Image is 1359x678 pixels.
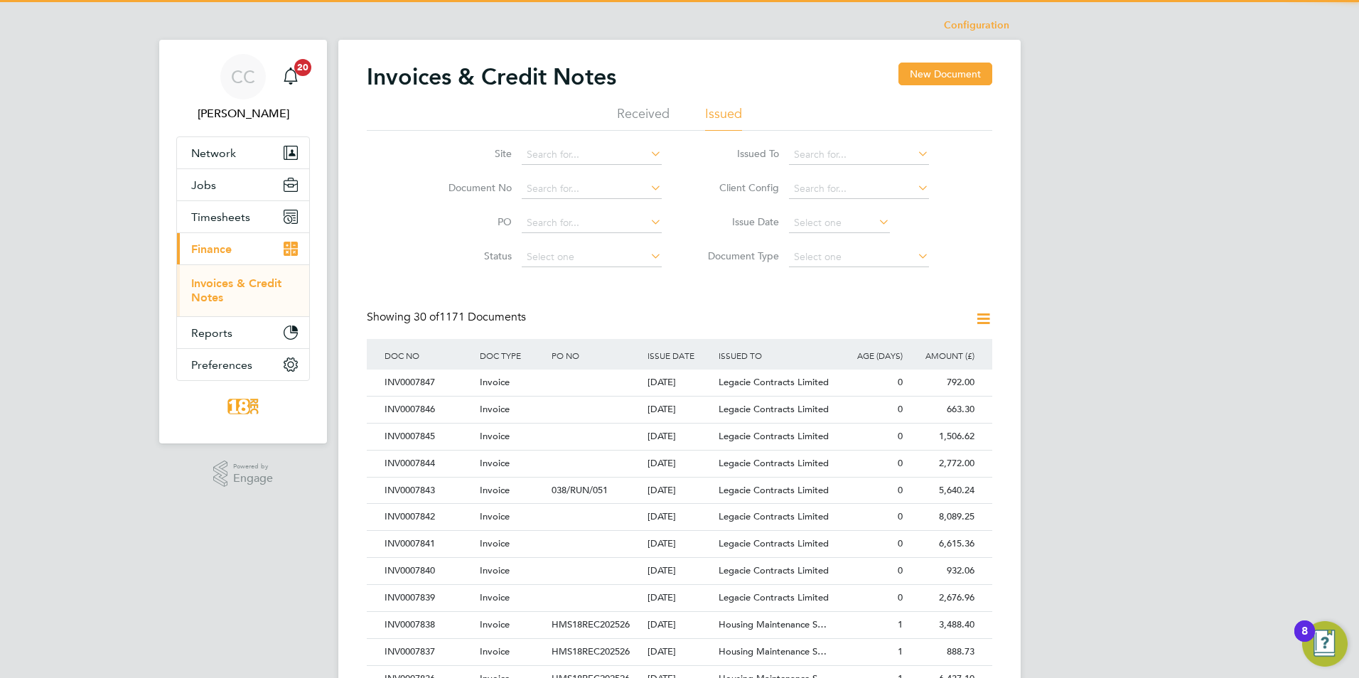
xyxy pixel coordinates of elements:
span: Invoice [480,537,510,549]
img: 18rec-logo-retina.png [224,395,262,418]
input: Search for... [522,213,662,233]
div: 8,089.25 [906,504,978,530]
span: Legacie Contracts Limited [719,376,829,388]
span: Invoice [480,376,510,388]
button: Jobs [177,169,309,200]
div: ISSUE DATE [644,339,716,372]
div: AMOUNT (£) [906,339,978,372]
span: Chloe Crayden [176,105,310,122]
div: Showing [367,310,529,325]
div: DOC TYPE [476,339,548,372]
div: 792.00 [906,370,978,396]
span: Engage [233,473,273,485]
div: [DATE] [644,478,716,504]
div: INV0007844 [381,451,476,477]
div: 1,506.62 [906,424,978,450]
div: [DATE] [644,585,716,611]
div: Finance [177,264,309,316]
div: INV0007847 [381,370,476,396]
input: Search for... [789,145,929,165]
div: INV0007846 [381,397,476,423]
input: Select one [789,247,929,267]
div: INV0007838 [381,612,476,638]
label: Issued To [697,147,779,160]
input: Search for... [789,179,929,199]
div: [DATE] [644,397,716,423]
span: Finance [191,242,232,256]
div: [DATE] [644,531,716,557]
label: PO [430,215,512,228]
div: DOC NO [381,339,476,372]
button: Network [177,137,309,168]
div: INV0007837 [381,639,476,665]
div: 888.73 [906,639,978,665]
span: 0 [898,376,903,388]
button: Preferences [177,349,309,380]
button: Open Resource Center, 8 new notifications [1302,621,1348,667]
input: Select one [522,247,662,267]
span: Housing Maintenance S… [719,645,827,657]
span: CC [231,68,255,86]
span: Invoice [480,430,510,442]
span: Powered by [233,461,273,473]
span: Legacie Contracts Limited [719,430,829,442]
input: Search for... [522,145,662,165]
span: Invoice [480,618,510,630]
div: [DATE] [644,612,716,638]
label: Issue Date [697,215,779,228]
span: Invoice [480,645,510,657]
div: INV0007839 [381,585,476,611]
span: 0 [898,591,903,603]
span: Legacie Contracts Limited [719,537,829,549]
label: Site [430,147,512,160]
input: Search for... [522,179,662,199]
span: Jobs [191,178,216,192]
div: [DATE] [644,424,716,450]
span: Reports [191,326,232,340]
button: Timesheets [177,201,309,232]
a: Invoices & Credit Notes [191,276,281,304]
span: Housing Maintenance S… [719,618,827,630]
div: 2,676.96 [906,585,978,611]
div: PO NO [548,339,643,372]
div: [DATE] [644,558,716,584]
span: 30 of [414,310,439,324]
span: Timesheets [191,210,250,224]
div: INV0007842 [381,504,476,530]
span: Legacie Contracts Limited [719,457,829,469]
span: HMS18REC202526 [552,645,630,657]
div: INV0007841 [381,531,476,557]
div: AGE (DAYS) [834,339,906,372]
span: 0 [898,484,903,496]
span: Legacie Contracts Limited [719,564,829,576]
span: 0 [898,564,903,576]
div: 3,488.40 [906,612,978,638]
span: 20 [294,59,311,76]
div: 8 [1301,631,1308,650]
button: New Document [898,63,992,85]
div: ISSUED TO [715,339,834,372]
span: 1 [898,645,903,657]
input: Select one [789,213,890,233]
label: Document No [430,181,512,194]
span: Invoice [480,457,510,469]
a: Go to home page [176,395,310,418]
span: 1171 Documents [414,310,526,324]
span: Legacie Contracts Limited [719,591,829,603]
span: Legacie Contracts Limited [719,484,829,496]
div: 932.06 [906,558,978,584]
span: 0 [898,457,903,469]
span: Legacie Contracts Limited [719,403,829,415]
span: Invoice [480,591,510,603]
span: Legacie Contracts Limited [719,510,829,522]
a: 20 [276,54,305,99]
a: CC[PERSON_NAME] [176,54,310,122]
div: [DATE] [644,639,716,665]
span: Invoice [480,564,510,576]
li: Issued [705,105,742,131]
button: Reports [177,317,309,348]
span: Invoice [480,510,510,522]
span: Network [191,146,236,160]
div: 663.30 [906,397,978,423]
span: HMS18REC202526 [552,618,630,630]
